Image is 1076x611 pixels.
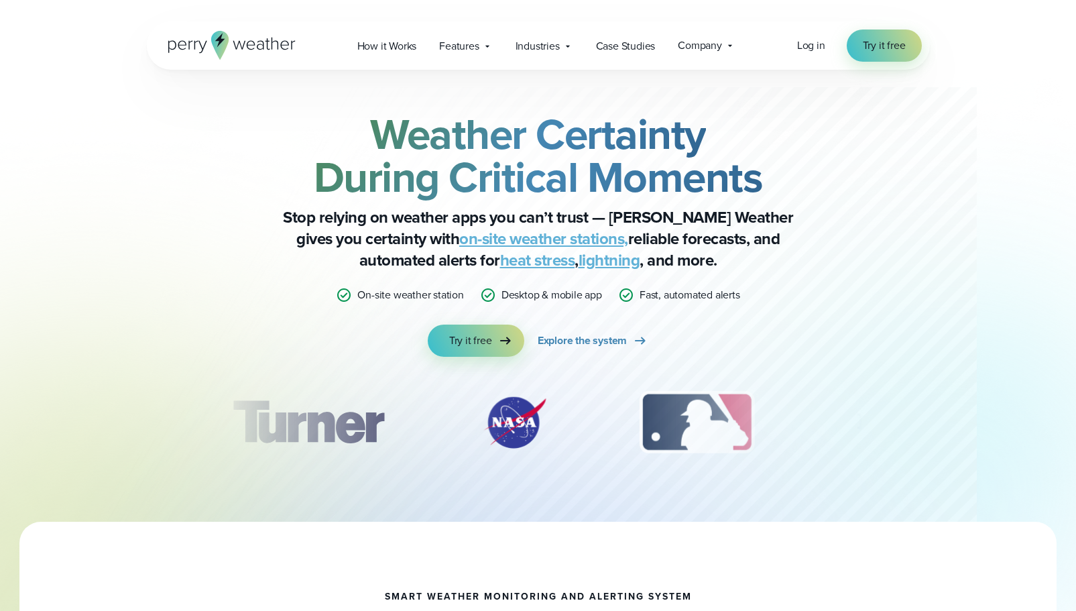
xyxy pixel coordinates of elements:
span: How it Works [357,38,417,54]
strong: Weather Certainty During Critical Moments [314,103,763,209]
a: Case Studies [585,32,667,60]
span: Industries [516,38,560,54]
img: PGA.svg [832,389,939,456]
span: Log in [797,38,825,53]
a: Try it free [847,30,922,62]
a: lightning [579,248,640,272]
div: slideshow [214,389,863,463]
p: Desktop & mobile app [501,287,602,303]
a: Try it free [428,325,524,357]
p: On-site weather station [357,287,463,303]
a: Explore the system [538,325,648,357]
span: Try it free [449,333,492,349]
img: NASA.svg [468,389,562,456]
span: Explore the system [538,333,627,349]
p: Fast, automated alerts [640,287,740,303]
span: Try it free [863,38,906,54]
span: Case Studies [596,38,656,54]
a: Log in [797,38,825,54]
a: heat stress [500,248,575,272]
p: Stop relying on weather apps you can’t trust — [PERSON_NAME] Weather gives you certainty with rel... [270,207,806,271]
div: 1 of 12 [213,389,403,456]
img: Turner-Construction_1.svg [213,389,403,456]
div: 4 of 12 [832,389,939,456]
img: MLB.svg [626,389,768,456]
a: How it Works [346,32,428,60]
a: on-site weather stations, [459,227,628,251]
div: 2 of 12 [468,389,562,456]
span: Company [678,38,722,54]
h1: smart weather monitoring and alerting system [385,592,692,602]
span: Features [439,38,479,54]
div: 3 of 12 [626,389,768,456]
